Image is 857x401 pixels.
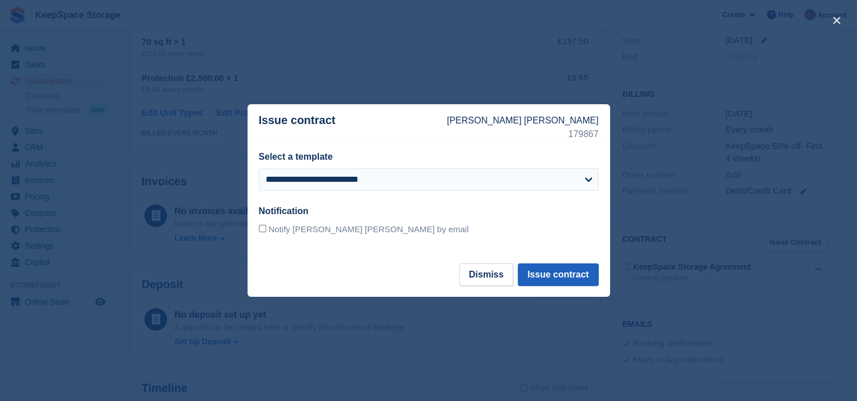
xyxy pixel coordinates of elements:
[459,263,513,286] button: Dismiss
[828,11,846,29] button: close
[259,225,266,232] input: Notify [PERSON_NAME] [PERSON_NAME] by email
[518,263,598,286] button: Issue contract
[259,206,309,216] label: Notification
[447,114,599,127] p: [PERSON_NAME] [PERSON_NAME]
[447,127,599,141] p: 179867
[259,114,447,141] p: Issue contract
[268,224,468,234] span: Notify [PERSON_NAME] [PERSON_NAME] by email
[259,152,333,161] label: Select a template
